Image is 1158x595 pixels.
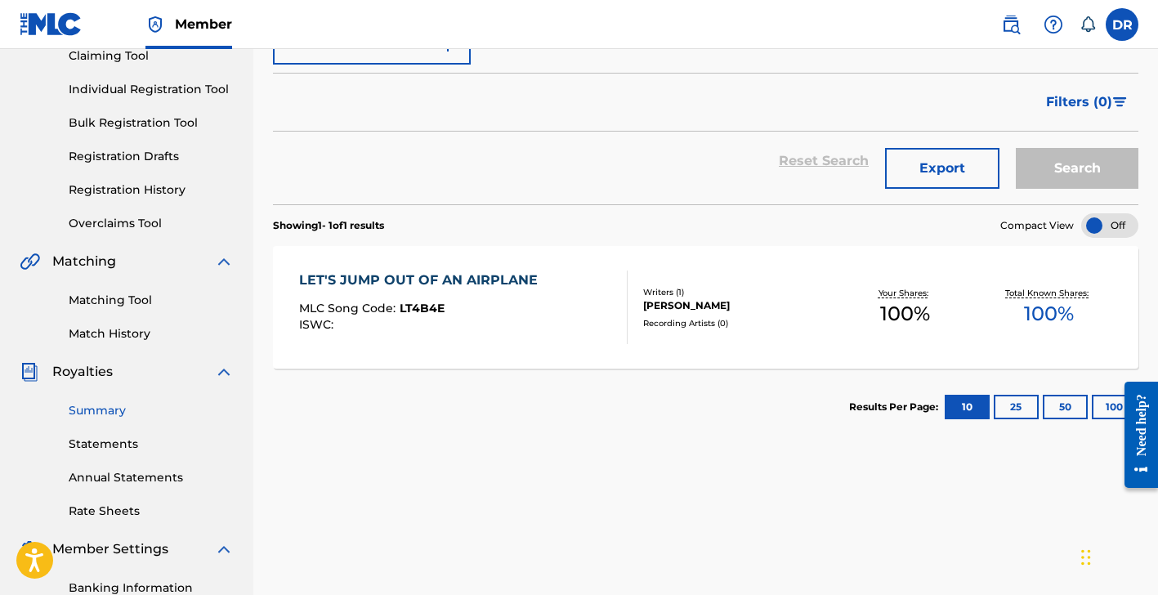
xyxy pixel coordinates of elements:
[273,218,384,233] p: Showing 1 - 1 of 1 results
[880,299,930,329] span: 100 %
[643,286,834,298] div: Writers ( 1 )
[885,148,999,189] button: Export
[69,469,234,486] a: Annual Statements
[945,395,990,419] button: 10
[273,246,1138,369] a: LET'S JUMP OUT OF AN AIRPLANEMLC Song Code:LT4B4EISWC:Writers (1)[PERSON_NAME]Recording Artists (...
[1043,395,1088,419] button: 50
[69,436,234,453] a: Statements
[214,362,234,382] img: expand
[69,402,234,419] a: Summary
[299,271,546,290] div: LET'S JUMP OUT OF AN AIRPLANE
[643,317,834,329] div: Recording Artists ( 0 )
[69,81,234,98] a: Individual Registration Tool
[69,292,234,309] a: Matching Tool
[52,252,116,271] span: Matching
[849,400,942,414] p: Results Per Page:
[879,287,932,299] p: Your Shares:
[69,503,234,520] a: Rate Sheets
[69,181,234,199] a: Registration History
[145,15,165,34] img: Top Rightsholder
[52,362,113,382] span: Royalties
[69,148,234,165] a: Registration Drafts
[1106,8,1138,41] div: User Menu
[20,252,40,271] img: Matching
[69,215,234,232] a: Overclaims Tool
[69,114,234,132] a: Bulk Registration Tool
[400,301,445,315] span: LT4B4E
[994,395,1039,419] button: 25
[175,15,232,34] span: Member
[69,47,234,65] a: Claiming Tool
[643,298,834,313] div: [PERSON_NAME]
[1005,287,1093,299] p: Total Known Shares:
[1001,15,1021,34] img: search
[214,539,234,559] img: expand
[1080,16,1096,33] div: Notifications
[20,539,39,559] img: Member Settings
[1092,395,1137,419] button: 100
[1024,299,1074,329] span: 100 %
[1081,533,1091,582] div: Drag
[299,301,400,315] span: MLC Song Code :
[1000,218,1074,233] span: Compact View
[69,325,234,342] a: Match History
[299,317,338,332] span: ISWC :
[1076,517,1158,595] iframe: Chat Widget
[1112,368,1158,503] iframe: Resource Center
[1113,97,1127,107] img: filter
[1044,15,1063,34] img: help
[20,362,39,382] img: Royalties
[52,539,168,559] span: Member Settings
[214,252,234,271] img: expand
[20,12,83,36] img: MLC Logo
[1036,82,1138,123] button: Filters (0)
[1046,92,1112,112] span: Filters ( 0 )
[1037,8,1070,41] div: Help
[995,8,1027,41] a: Public Search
